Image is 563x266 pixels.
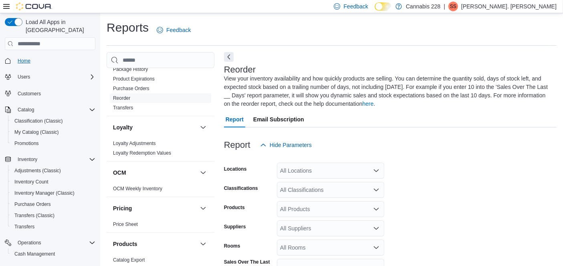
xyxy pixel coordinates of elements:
[113,240,197,248] button: Products
[2,55,99,66] button: Home
[198,168,208,177] button: OCM
[14,167,61,174] span: Adjustments (Classic)
[444,2,445,11] p: |
[224,75,553,108] div: View your inventory availability and how quickly products are selling. You can determine the quan...
[11,188,95,198] span: Inventory Manager (Classic)
[11,127,62,137] a: My Catalog (Classic)
[8,138,99,149] button: Promotions
[373,206,379,212] button: Open list of options
[373,244,379,251] button: Open list of options
[113,240,137,248] h3: Products
[113,204,197,212] button: Pricing
[113,95,130,101] a: Reorder
[343,2,368,10] span: Feedback
[450,2,456,11] span: SS
[406,2,440,11] p: Cannabis 228
[22,18,95,34] span: Load All Apps in [GEOGRAPHIC_DATA]
[448,2,458,11] div: Shannon St. Michael
[18,58,30,64] span: Home
[107,20,149,36] h1: Reports
[11,249,58,259] a: Cash Management
[113,76,155,82] a: Product Expirations
[113,222,138,227] a: Price Sheet
[107,139,214,161] div: Loyalty
[113,85,149,92] span: Purchase Orders
[373,225,379,232] button: Open list of options
[198,204,208,213] button: Pricing
[11,139,42,148] a: Promotions
[11,211,95,220] span: Transfers (Classic)
[113,257,145,263] a: Catalog Export
[166,26,191,34] span: Feedback
[2,71,99,83] button: Users
[14,105,37,115] button: Catalog
[8,115,99,127] button: Classification (Classic)
[113,204,132,212] h3: Pricing
[14,88,95,98] span: Customers
[113,150,171,156] a: Loyalty Redemption Values
[373,187,379,193] button: Open list of options
[2,237,99,248] button: Operations
[226,111,244,127] span: Report
[14,89,44,99] a: Customers
[11,116,95,126] span: Classification (Classic)
[14,238,44,248] button: Operations
[11,177,95,187] span: Inventory Count
[11,116,66,126] a: Classification (Classic)
[461,2,557,11] p: [PERSON_NAME]. [PERSON_NAME]
[113,66,148,73] span: Package History
[8,187,99,199] button: Inventory Manager (Classic)
[11,188,78,198] a: Inventory Manager (Classic)
[14,155,40,164] button: Inventory
[2,87,99,99] button: Customers
[270,141,312,149] span: Hide Parameters
[224,52,234,62] button: Next
[224,224,246,230] label: Suppliers
[11,127,95,137] span: My Catalog (Classic)
[14,118,63,124] span: Classification (Classic)
[18,91,41,97] span: Customers
[18,107,34,113] span: Catalog
[8,165,99,176] button: Adjustments (Classic)
[14,72,95,82] span: Users
[113,123,133,131] h3: Loyalty
[113,105,133,111] a: Transfers
[14,251,55,257] span: Cash Management
[153,22,194,38] a: Feedback
[113,141,156,146] a: Loyalty Adjustments
[14,238,95,248] span: Operations
[14,56,34,66] a: Home
[14,129,59,135] span: My Catalog (Classic)
[18,156,37,163] span: Inventory
[375,2,391,11] input: Dark Mode
[113,140,156,147] span: Loyalty Adjustments
[14,140,39,147] span: Promotions
[113,169,126,177] h3: OCM
[224,243,240,249] label: Rooms
[253,111,304,127] span: Email Subscription
[113,186,162,191] a: OCM Weekly Inventory
[11,199,95,209] span: Purchase Orders
[113,86,149,91] a: Purchase Orders
[11,166,95,175] span: Adjustments (Classic)
[18,240,41,246] span: Operations
[11,222,95,232] span: Transfers
[11,211,58,220] a: Transfers (Classic)
[14,72,33,82] button: Users
[11,139,95,148] span: Promotions
[198,123,208,132] button: Loyalty
[8,248,99,260] button: Cash Management
[113,169,197,177] button: OCM
[8,176,99,187] button: Inventory Count
[107,184,214,197] div: OCM
[11,177,52,187] a: Inventory Count
[11,199,54,209] a: Purchase Orders
[113,123,197,131] button: Loyalty
[2,154,99,165] button: Inventory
